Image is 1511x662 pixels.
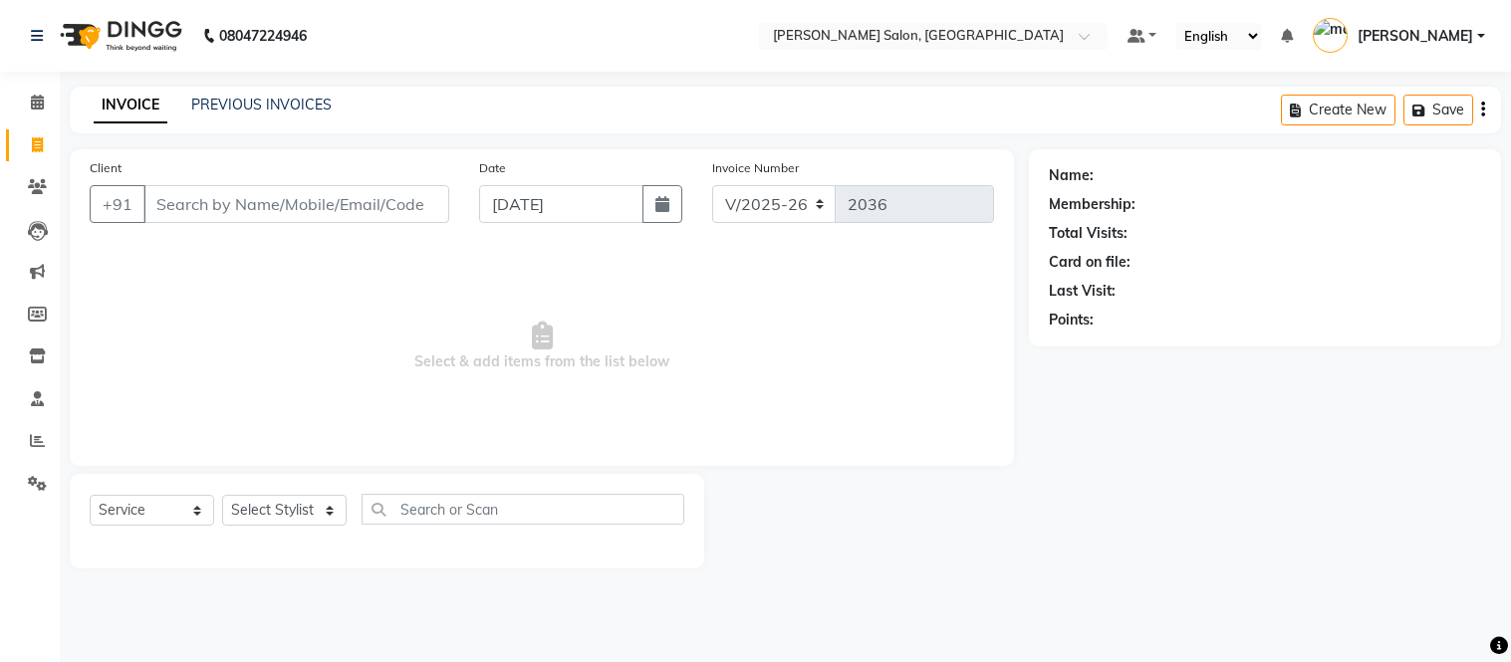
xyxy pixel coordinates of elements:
[1049,223,1128,244] div: Total Visits:
[1049,194,1135,215] div: Membership:
[143,185,449,223] input: Search by Name/Mobile/Email/Code
[362,494,684,525] input: Search or Scan
[90,247,994,446] span: Select & add items from the list below
[1049,310,1094,331] div: Points:
[1049,165,1094,186] div: Name:
[90,159,122,177] label: Client
[51,8,187,64] img: logo
[94,88,167,123] a: INVOICE
[1281,95,1395,125] button: Create New
[1049,281,1116,302] div: Last Visit:
[219,8,307,64] b: 08047224946
[1049,252,1131,273] div: Card on file:
[90,185,145,223] button: +91
[712,159,799,177] label: Invoice Number
[1358,26,1473,47] span: [PERSON_NAME]
[1313,18,1348,53] img: madonna
[191,96,332,113] a: PREVIOUS INVOICES
[1403,95,1473,125] button: Save
[479,159,506,177] label: Date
